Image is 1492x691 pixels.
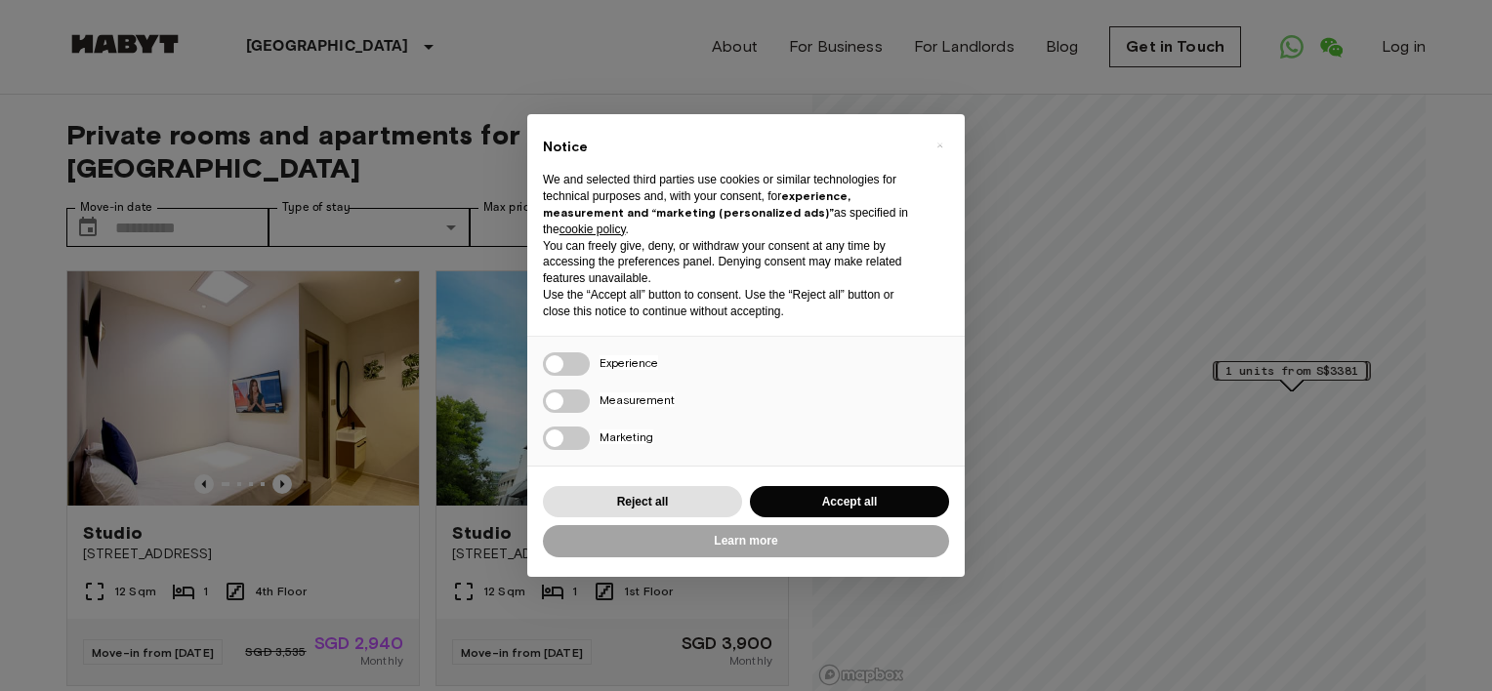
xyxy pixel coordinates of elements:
button: Learn more [543,525,949,557]
p: Use the “Accept all” button to consent. Use the “Reject all” button or close this notice to conti... [543,287,918,320]
p: You can freely give, deny, or withdraw your consent at any time by accessing the preferences pane... [543,238,918,287]
a: cookie policy [559,223,626,236]
strong: experience, measurement and “marketing (personalized ads)” [543,188,850,220]
span: × [936,134,943,157]
h2: Notice [543,138,918,157]
button: Reject all [543,486,742,518]
button: Close this notice [924,130,955,161]
p: We and selected third parties use cookies or similar technologies for technical purposes and, wit... [543,172,918,237]
span: Experience [600,355,658,370]
button: Accept all [750,486,949,518]
span: Marketing [600,429,653,444]
span: Measurement [600,392,675,407]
